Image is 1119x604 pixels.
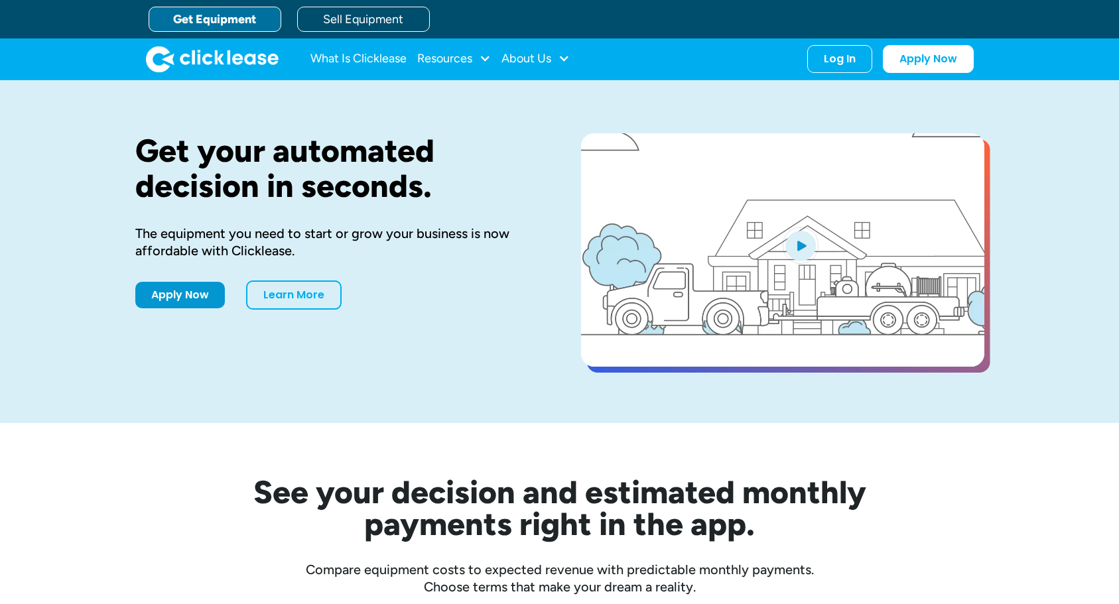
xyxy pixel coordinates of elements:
a: home [146,46,279,72]
a: Sell Equipment [297,7,430,32]
div: Log In [824,52,856,66]
img: Clicklease logo [146,46,279,72]
a: Apply Now [135,282,225,308]
div: About Us [501,46,570,72]
div: Compare equipment costs to expected revenue with predictable monthly payments. Choose terms that ... [135,561,984,595]
img: Blue play button logo on a light blue circular background [783,227,819,264]
a: Learn More [246,280,342,310]
div: Resources [417,46,491,72]
a: What Is Clicklease [310,46,407,72]
a: Get Equipment [149,7,281,32]
div: The equipment you need to start or grow your business is now affordable with Clicklease. [135,225,539,259]
a: open lightbox [581,133,984,367]
h2: See your decision and estimated monthly payments right in the app. [188,476,931,540]
a: Apply Now [883,45,974,73]
h1: Get your automated decision in seconds. [135,133,539,204]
